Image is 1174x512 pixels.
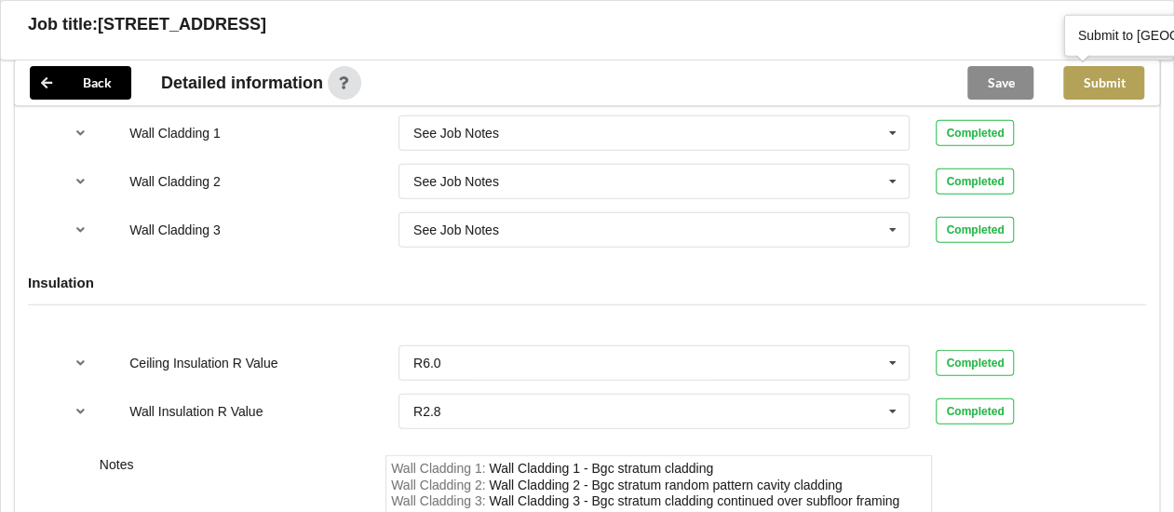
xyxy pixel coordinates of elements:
[62,395,99,428] button: reference-toggle
[62,213,99,247] button: reference-toggle
[489,461,713,476] div: WallCladding1
[62,346,99,380] button: reference-toggle
[129,356,277,371] label: Ceiling Insulation R Value
[62,165,99,198] button: reference-toggle
[489,478,842,492] div: WallCladding2
[413,405,441,418] div: R2.8
[936,217,1014,243] div: Completed
[413,223,499,236] div: See Job Notes
[391,461,489,476] span: Wall Cladding 1 :
[28,14,98,35] h3: Job title:
[936,168,1014,195] div: Completed
[391,493,489,508] span: Wall Cladding 3 :
[129,404,263,419] label: Wall Insulation R Value
[28,274,1146,291] h4: Insulation
[413,175,499,188] div: See Job Notes
[129,174,221,189] label: Wall Cladding 2
[1063,66,1144,100] button: Submit
[62,116,99,150] button: reference-toggle
[936,398,1014,424] div: Completed
[30,66,131,100] button: Back
[936,120,1014,146] div: Completed
[413,127,499,140] div: See Job Notes
[161,74,323,91] span: Detailed information
[98,14,266,35] h3: [STREET_ADDRESS]
[413,357,441,370] div: R6.0
[936,350,1014,376] div: Completed
[391,478,489,492] span: Wall Cladding 2 :
[129,126,221,141] label: Wall Cladding 1
[129,222,221,237] label: Wall Cladding 3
